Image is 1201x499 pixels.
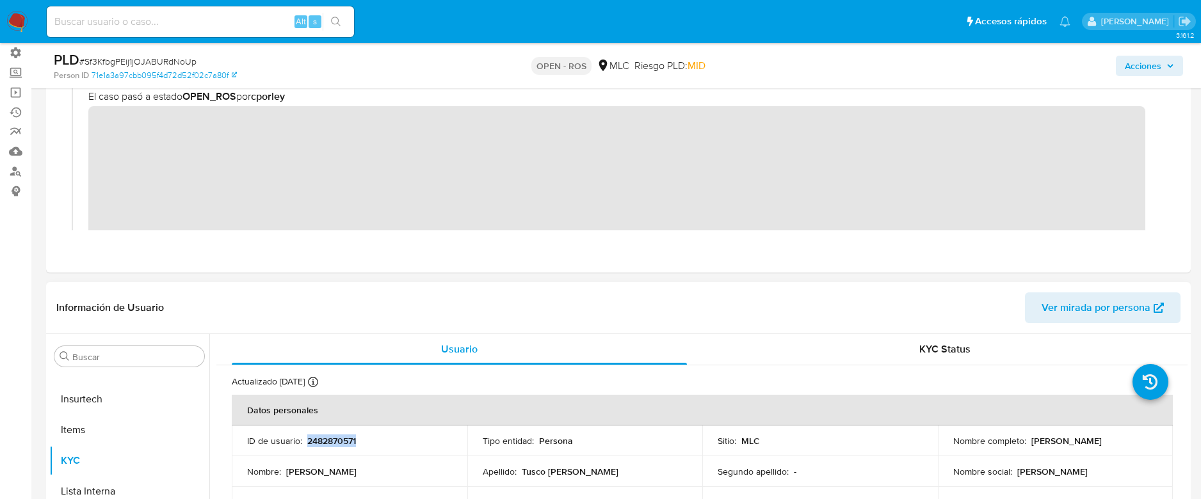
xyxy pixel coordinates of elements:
p: 2482870571 [307,435,356,447]
b: PLD [54,49,79,70]
span: s [313,15,317,28]
p: Apellido : [483,466,517,477]
p: Tipo entidad : [483,435,534,447]
a: 71e1a3a97cbb095f4d72d52f02c7a80f [92,70,237,81]
p: OPEN - ROS [531,57,592,75]
button: Buscar [60,351,70,361]
p: [PERSON_NAME] [286,466,357,477]
p: Nombre completo : [953,435,1026,447]
a: Notificaciones [1060,16,1070,27]
span: Alt [296,15,306,28]
p: MLC [741,435,760,447]
p: Actualizado [DATE] [232,376,305,388]
span: MID [688,58,705,73]
span: # Sf3KfbgPEij1jOJABURdNoUp [79,55,197,68]
p: [PERSON_NAME] [1031,435,1102,447]
input: Buscar [72,351,199,363]
p: Nombre social : [953,466,1012,477]
a: Salir [1178,15,1191,28]
button: search-icon [323,13,349,31]
button: Insurtech [49,384,209,415]
span: 3.161.2 [1176,30,1195,40]
p: - [794,466,796,477]
b: Person ID [54,70,89,81]
p: Tusco [PERSON_NAME] [522,466,618,477]
p: Nombre : [247,466,281,477]
h1: Información de Usuario [56,301,164,314]
span: Ver mirada por persona [1042,292,1150,323]
span: Riesgo PLD: [634,59,705,73]
p: Segundo apellido : [718,466,789,477]
span: Usuario [441,342,478,356]
p: Persona [539,435,573,447]
div: MLC [597,59,629,73]
button: KYC [49,445,209,476]
p: rociodaniela.benavidescatalan@mercadolibre.cl [1101,15,1173,28]
button: Items [49,415,209,445]
p: [PERSON_NAME] [1017,466,1088,477]
button: Ver mirada por persona [1025,292,1181,323]
span: Accesos rápidos [975,15,1047,28]
th: Datos personales [232,395,1173,425]
span: Acciones [1125,56,1161,76]
p: ID de usuario : [247,435,302,447]
p: Sitio : [718,435,736,447]
input: Buscar usuario o caso... [47,13,354,30]
button: Acciones [1116,56,1183,76]
span: KYC Status [919,342,971,356]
